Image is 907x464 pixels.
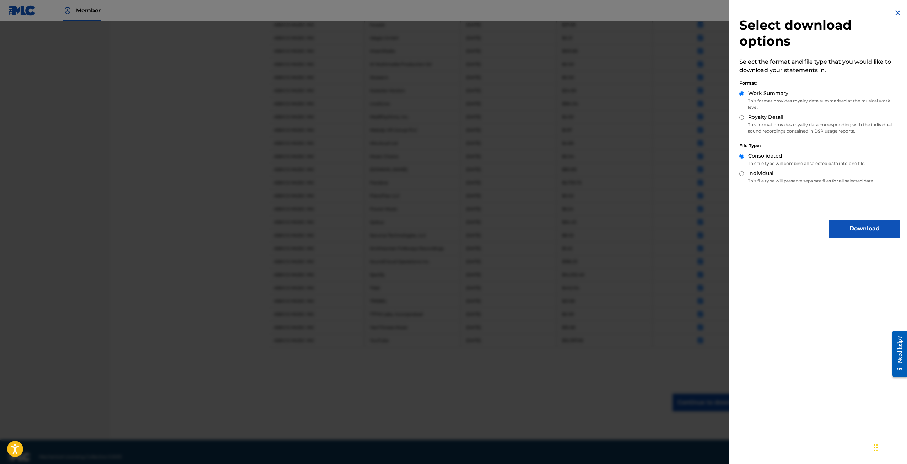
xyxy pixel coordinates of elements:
[748,90,788,97] label: Work Summary
[829,220,900,238] button: Download
[739,122,900,134] p: This format provides royalty data corresponding with the individual sound recordings contained in...
[739,160,900,167] p: This file type will combine all selected data into one file.
[748,170,773,177] label: Individual
[739,17,900,49] h2: Select download options
[739,58,900,75] p: Select the format and file type that you would like to download your statements in.
[739,80,900,86] div: Format:
[887,325,907,383] iframe: Resource Center
[739,98,900,111] p: This format provides royalty data summarized at the musical work level.
[871,430,907,464] iframe: Chat Widget
[76,6,101,15] span: Member
[748,152,782,160] label: Consolidated
[739,143,900,149] div: File Type:
[739,178,900,184] p: This file type will preserve separate files for all selected data.
[748,113,783,121] label: Royalty Detail
[9,5,36,16] img: MLC Logo
[874,437,878,458] div: Drag
[63,6,72,15] img: Top Rightsholder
